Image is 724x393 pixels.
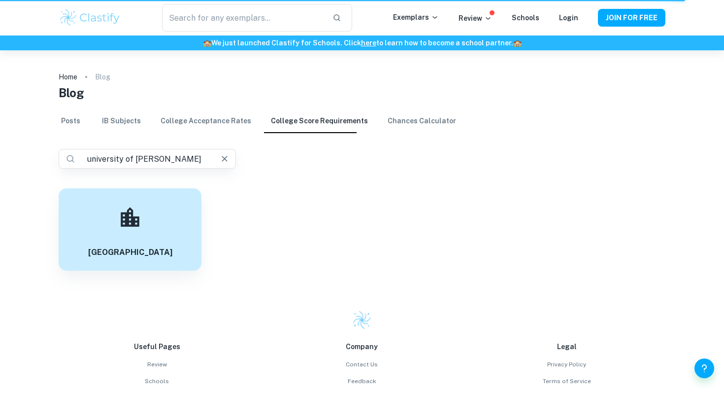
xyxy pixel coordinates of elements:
button: Help and Feedback [694,358,714,378]
p: Legal [468,341,665,352]
p: Blog [95,71,110,82]
h6: [GEOGRAPHIC_DATA] [88,247,172,259]
a: Posts [59,109,82,133]
a: Privacy Policy [468,360,665,369]
a: Terms of Service [468,377,665,386]
a: Schools [59,377,256,386]
a: Contact Us [263,360,461,369]
p: Useful Pages [59,341,256,352]
a: Feedback [263,377,461,386]
h1: Blog [59,84,665,102]
a: Review [59,360,256,369]
a: Schools [512,14,539,22]
a: Chances Calculator [388,109,456,133]
a: College Acceptance Rates [161,109,251,133]
span: 🏫 [513,39,522,47]
img: Clastify logo [59,8,121,28]
button: Open [230,158,232,160]
button: Clear [218,152,231,166]
input: Search for any exemplars... [162,4,325,32]
button: JOIN FOR FREE [598,9,665,27]
a: Home [59,70,77,84]
a: Login [559,14,578,22]
img: Clastify logo [352,310,372,330]
input: Search for a college... [83,152,204,166]
p: Exemplars [393,12,439,23]
p: Review [459,13,492,24]
h6: We just launched Clastify for Schools. Click to learn how to become a school partner. [2,37,722,48]
a: IB Subjects [102,109,141,133]
span: 🏫 [203,39,211,47]
p: Company [263,341,461,352]
a: here [361,39,376,47]
a: [GEOGRAPHIC_DATA] [59,188,201,271]
a: College Score Requirements [271,109,368,133]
